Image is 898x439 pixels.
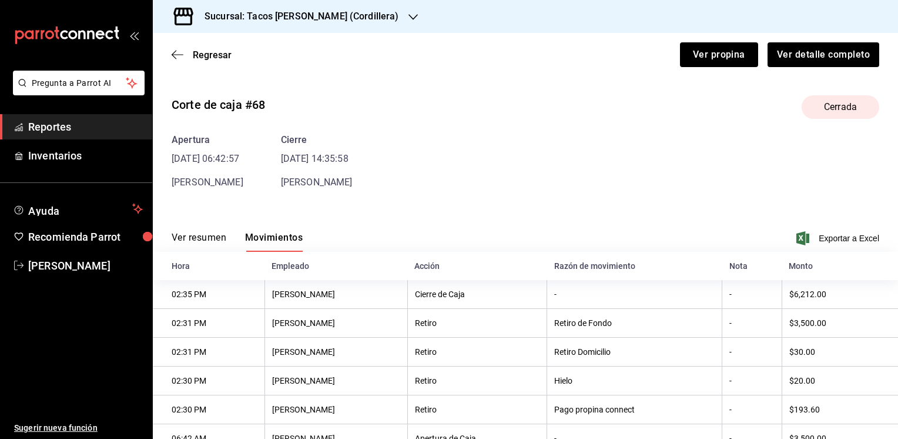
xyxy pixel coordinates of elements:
th: - [722,280,782,309]
th: Retiro [407,309,547,338]
span: Cerrada [817,100,864,114]
th: $6,212.00 [782,280,898,309]
th: - [722,309,782,338]
button: Regresar [172,49,232,61]
button: Movimientos [245,232,303,252]
th: Acción [407,252,547,280]
span: Regresar [193,49,232,61]
button: Ver propina [680,42,758,67]
span: Reportes [28,119,143,135]
div: Cierre [281,133,353,147]
th: Cierre de Caja [407,280,547,309]
th: Retiro Domicilio [547,338,722,367]
th: $3,500.00 [782,309,898,338]
span: Recomienda Parrot [28,229,143,245]
th: Retiro [407,338,547,367]
button: Pregunta a Parrot AI [13,71,145,95]
span: [PERSON_NAME] [28,258,143,274]
h3: Sucursal: Tacos [PERSON_NAME] (Cordillera) [195,9,399,24]
th: 02:35 PM [153,280,264,309]
button: Exportar a Excel [799,231,879,245]
time: [DATE] 14:35:58 [281,152,353,166]
div: Corte de caja #68 [172,96,265,114]
th: [PERSON_NAME] [264,309,407,338]
th: [PERSON_NAME] [264,395,407,424]
th: Hora [153,252,264,280]
th: Retiro de Fondo [547,309,722,338]
span: Sugerir nueva función [14,422,143,434]
th: - [722,367,782,395]
button: open_drawer_menu [129,31,139,40]
th: 02:30 PM [153,367,264,395]
th: Empleado [264,252,407,280]
th: Monto [782,252,898,280]
span: [PERSON_NAME] [172,177,243,188]
th: $20.00 [782,367,898,395]
span: Pregunta a Parrot AI [32,77,126,89]
th: Razón de movimiento [547,252,722,280]
th: - [722,395,782,424]
th: Nota [722,252,782,280]
button: Ver resumen [172,232,226,252]
th: 02:31 PM [153,338,264,367]
th: $30.00 [782,338,898,367]
th: Retiro [407,367,547,395]
a: Pregunta a Parrot AI [8,85,145,98]
th: - [547,280,722,309]
span: Ayuda [28,202,128,216]
th: - [722,338,782,367]
th: Hielo [547,367,722,395]
time: [DATE] 06:42:57 [172,152,243,166]
div: navigation tabs [172,232,303,252]
th: $193.60 [782,395,898,424]
div: Apertura [172,133,243,147]
th: Pago propina connect [547,395,722,424]
th: [PERSON_NAME] [264,280,407,309]
th: Retiro [407,395,547,424]
span: [PERSON_NAME] [281,177,353,188]
button: Ver detalle completo [768,42,879,67]
th: [PERSON_NAME] [264,367,407,395]
span: Inventarios [28,148,143,164]
th: 02:31 PM [153,309,264,338]
th: [PERSON_NAME] [264,338,407,367]
th: 02:30 PM [153,395,264,424]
